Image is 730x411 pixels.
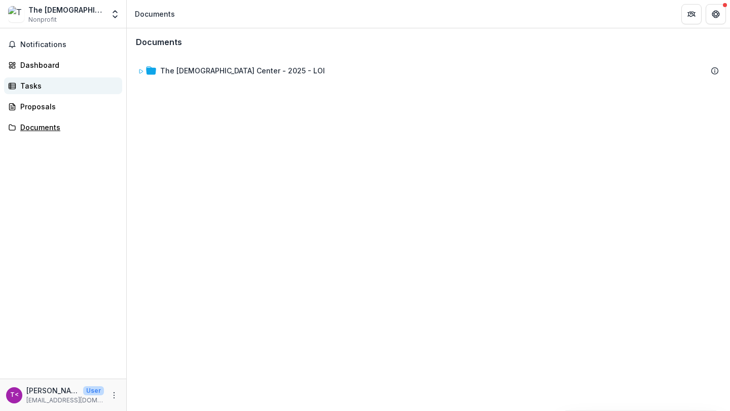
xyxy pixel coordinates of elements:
[160,65,325,76] div: The [DEMOGRAPHIC_DATA] Center - 2025 - LOI
[20,122,114,133] div: Documents
[706,4,726,24] button: Get Help
[131,7,179,21] nav: breadcrumb
[135,9,175,19] div: Documents
[108,389,120,401] button: More
[83,386,104,395] p: User
[4,119,122,136] a: Documents
[4,77,122,94] a: Tasks
[4,98,122,115] a: Proposals
[108,4,122,24] button: Open entity switcher
[4,57,122,73] a: Dashboard
[134,61,723,80] div: The [DEMOGRAPHIC_DATA] Center - 2025 - LOI
[136,37,182,47] h3: Documents
[20,101,114,112] div: Proposals
[4,36,122,53] button: Notifications
[26,396,104,405] p: [EMAIL_ADDRESS][DOMAIN_NAME]
[20,60,114,70] div: Dashboard
[20,40,118,49] span: Notifications
[26,385,79,396] p: [PERSON_NAME] <[EMAIL_ADDRESS][DOMAIN_NAME]>
[20,80,114,91] div: Tasks
[8,6,24,22] img: The Christ Center
[28,15,57,24] span: Nonprofit
[28,5,104,15] div: The [DEMOGRAPHIC_DATA][GEOGRAPHIC_DATA]
[681,4,702,24] button: Partners
[10,392,19,398] div: Taylor Scofield <christcenteroutreach@gmail.com>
